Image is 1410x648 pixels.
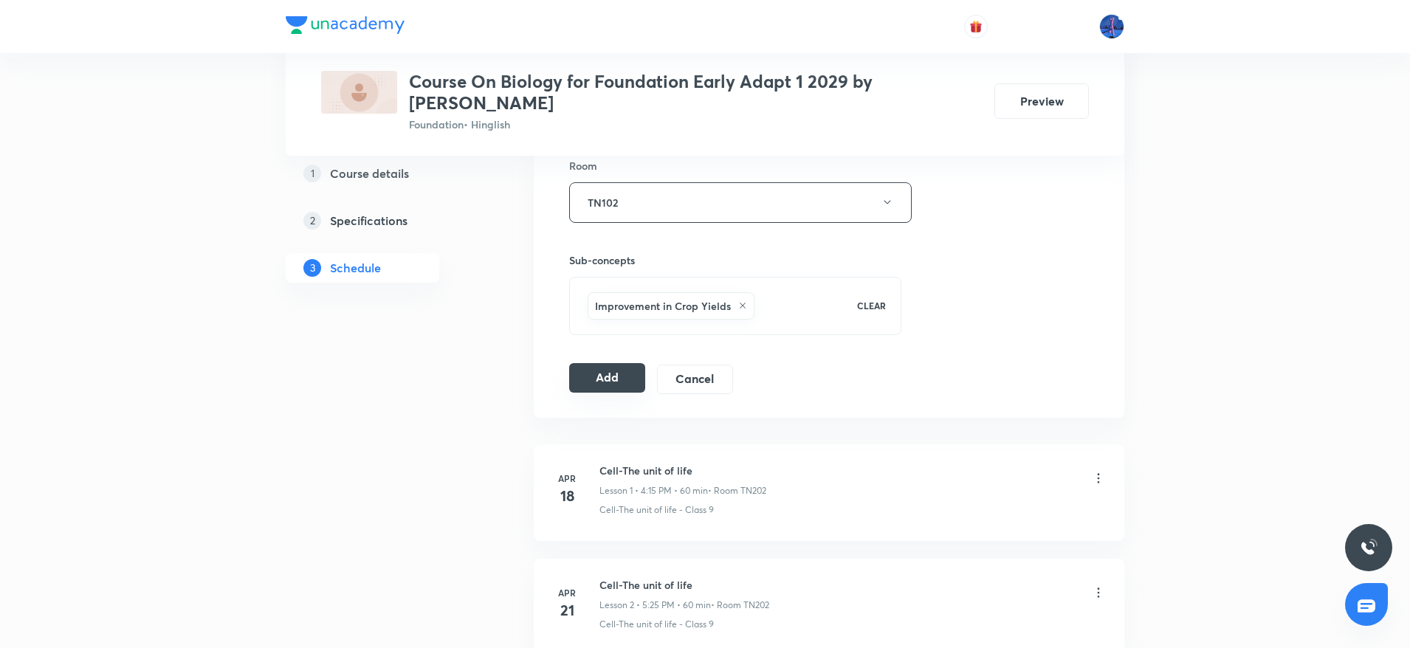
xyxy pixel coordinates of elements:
[569,363,645,393] button: Add
[303,259,321,277] p: 3
[1099,14,1124,39] img: Mahesh Bhat
[857,299,886,312] p: CLEAR
[286,159,486,188] a: 1Course details
[303,212,321,230] p: 2
[599,577,769,593] h6: Cell-The unit of life
[409,71,983,114] h3: Course On Biology for Foundation Early Adapt 1 2029 by [PERSON_NAME]
[969,20,983,33] img: avatar
[964,15,988,38] button: avatar
[708,484,766,497] p: • Room TN202
[286,206,486,235] a: 2Specifications
[599,599,711,612] p: Lesson 2 • 5:25 PM • 60 min
[552,485,582,507] h4: 18
[711,599,769,612] p: • Room TN202
[599,484,708,497] p: Lesson 1 • 4:15 PM • 60 min
[657,365,733,394] button: Cancel
[321,71,397,114] img: 8231FEA1-EE28-4A12-AE49-8586BDAA5029_plus.png
[330,212,407,230] h5: Specifications
[569,252,901,268] h6: Sub-concepts
[599,618,714,631] p: Cell-The unit of life - Class 9
[599,503,714,517] p: Cell-The unit of life - Class 9
[569,182,912,223] button: TN102
[409,117,983,132] p: Foundation • Hinglish
[330,165,409,182] h5: Course details
[595,298,731,314] h6: Improvement in Crop Yields
[1360,539,1378,556] img: ttu
[552,599,582,621] h4: 21
[994,83,1089,119] button: Preview
[330,259,381,277] h5: Schedule
[303,165,321,182] p: 1
[552,472,582,485] h6: Apr
[286,16,405,38] a: Company Logo
[552,586,582,599] h6: Apr
[569,158,597,173] h6: Room
[599,463,766,478] h6: Cell-The unit of life
[286,16,405,34] img: Company Logo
